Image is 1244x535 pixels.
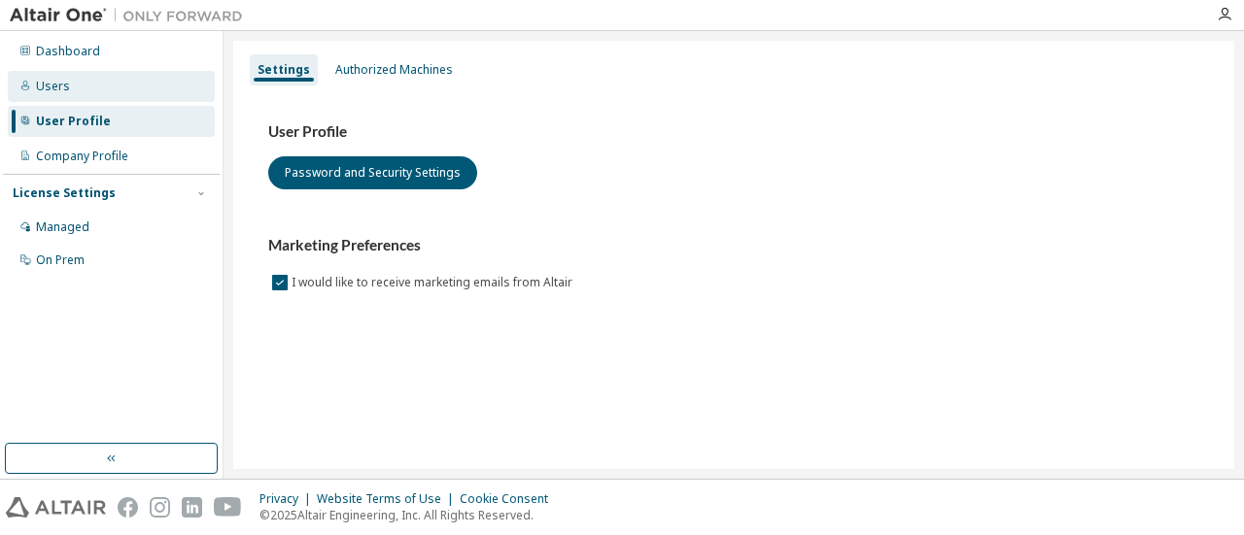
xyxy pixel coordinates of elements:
img: instagram.svg [150,497,170,518]
h3: User Profile [268,122,1199,142]
img: facebook.svg [118,497,138,518]
button: Password and Security Settings [268,156,477,189]
label: I would like to receive marketing emails from Altair [292,271,576,294]
div: Website Terms of Use [317,491,460,507]
img: Altair One [10,6,253,25]
img: youtube.svg [214,497,242,518]
div: User Profile [36,114,111,129]
img: altair_logo.svg [6,497,106,518]
div: Cookie Consent [460,491,560,507]
div: Managed [36,219,89,235]
p: © 2025 Altair Engineering, Inc. All Rights Reserved. [259,507,560,523]
h3: Marketing Preferences [268,236,1199,255]
div: Company Profile [36,149,128,164]
div: Users [36,79,70,94]
div: Settings [258,62,310,78]
img: linkedin.svg [182,497,202,518]
div: Privacy [259,491,317,507]
div: Dashboard [36,44,100,59]
div: License Settings [13,185,116,201]
div: On Prem [36,252,85,268]
div: Authorized Machines [335,62,453,78]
